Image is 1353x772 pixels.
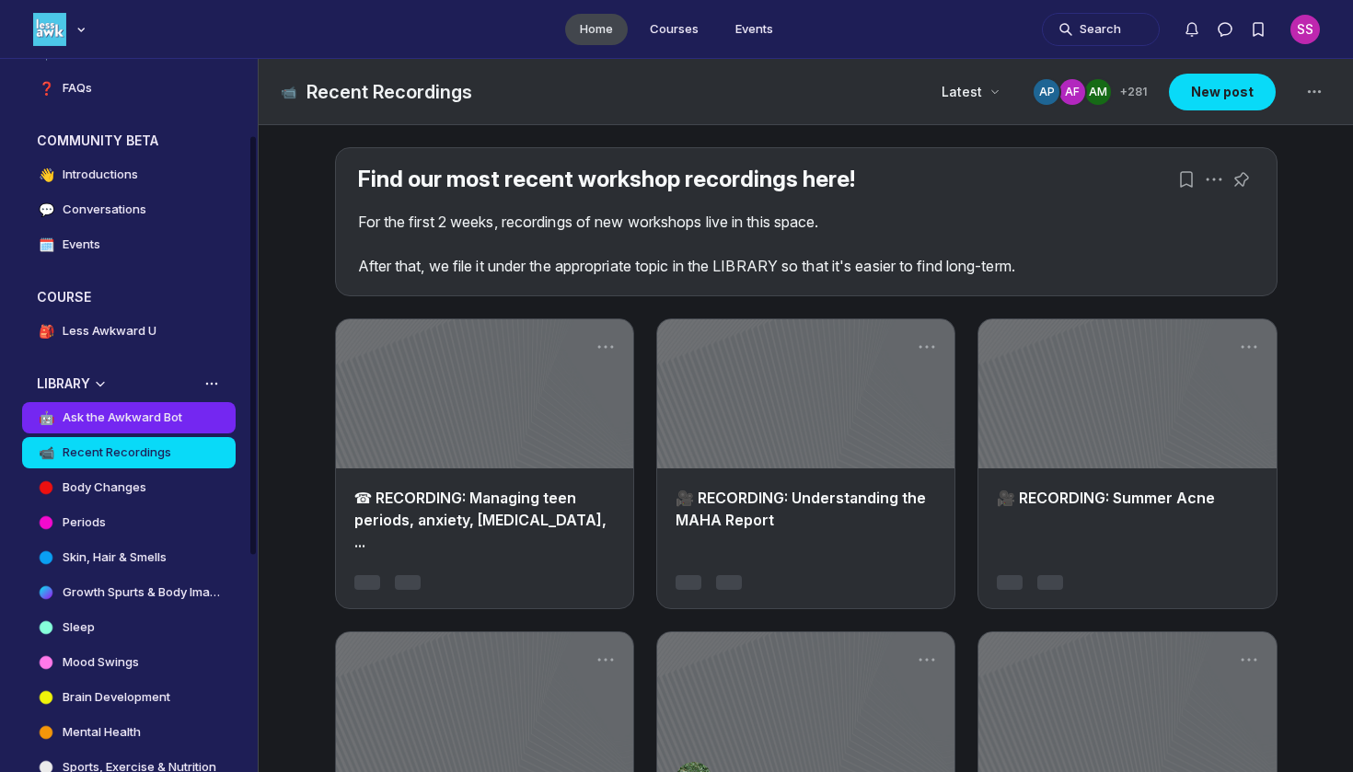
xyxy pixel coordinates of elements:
[37,322,55,340] span: 🎒
[358,211,1255,277] p: For the first 2 weeks, recordings of new workshops live in this space. After that, we file it und...
[37,79,55,98] span: ❓
[37,132,158,150] h3: COMMUNITY BETA
[22,194,236,225] a: 💬Conversations
[22,717,236,748] a: Mental Health
[931,75,1010,109] button: Latest
[914,334,940,360] button: Post actions
[942,83,982,101] span: Latest
[63,236,100,254] h4: Events
[63,548,167,567] h4: Skin, Hair & Smells
[22,282,236,312] button: COURSECollapse space
[37,236,55,254] span: 🗓️
[22,73,236,104] a: ❓FAQs
[22,577,236,608] a: Growth Spurts & Body Image
[37,201,55,219] span: 💬
[63,723,141,742] h4: Mental Health
[22,647,236,678] a: Mood Swings
[1120,85,1147,99] span: + 281
[22,542,236,573] a: Skin, Hair & Smells
[63,444,171,462] h4: Recent Recordings
[281,83,299,101] span: 📹
[63,513,106,532] h4: Periods
[1201,167,1227,192] button: Post actions
[1236,647,1262,673] button: Post actions
[63,322,156,340] h4: Less Awkward U
[22,472,236,503] a: Body Changes
[1059,79,1085,105] div: AF
[37,374,90,393] h3: LIBRARY
[1032,77,1147,107] button: +281
[22,229,236,260] a: 🗓️Events
[1290,15,1320,44] button: User menu options
[565,14,628,45] a: Home
[202,374,221,393] button: View space group options
[63,583,221,602] h4: Growth Spurts & Body Image
[37,166,55,184] span: 👋
[63,79,92,98] h4: FAQs
[593,334,619,360] button: Post actions
[1290,15,1320,44] div: SS
[22,159,236,190] a: 👋Introductions
[63,166,138,184] h4: Introductions
[37,444,55,462] span: 📹
[1174,167,1199,192] button: Bookmarks
[22,369,236,398] button: LIBRARYCollapse space
[306,79,472,105] h1: Recent Recordings
[22,437,236,468] a: 📹Recent Recordings
[721,14,788,45] a: Events
[358,166,855,192] a: Find our most recent workshop recordings here!
[1175,13,1208,46] button: Notifications
[1042,13,1160,46] button: Search
[22,612,236,643] a: Sleep
[1085,79,1111,105] div: AM
[22,682,236,713] a: Brain Development
[22,126,236,156] button: COMMUNITY BETACollapse space
[63,618,95,637] h4: Sleep
[37,409,55,427] span: 🤖
[997,489,1215,507] a: 🎥 RECORDING: Summer Acne
[37,288,91,306] h3: COURSE
[1303,81,1325,103] svg: Space settings
[33,13,66,46] img: Less Awkward Hub logo
[259,59,1353,125] header: Page Header
[593,647,619,673] button: Post actions
[33,11,90,48] button: Less Awkward Hub logo
[63,688,170,707] h4: Brain Development
[1034,79,1059,105] div: AP
[63,409,182,427] h4: Ask the Awkward Bot
[91,374,110,393] div: Collapse space
[1208,13,1242,46] button: Direct messages
[22,402,236,433] a: 🤖Ask the Awkward Bot
[354,489,607,551] a: ☎ RECORDING: Managing teen periods, anxiety, [MEDICAL_DATA], ...
[1169,74,1276,110] button: New post
[22,507,236,538] a: Periods
[1236,334,1262,360] button: Post actions
[914,647,940,673] button: Post actions
[22,316,236,347] a: 🎒Less Awkward U
[676,489,926,529] a: 🎥 RECORDING: Understanding the MAHA Report
[635,14,713,45] a: Courses
[1242,13,1275,46] button: Bookmarks
[63,653,139,672] h4: Mood Swings
[63,201,146,219] h4: Conversations
[63,478,146,497] h4: Body Changes
[1298,75,1331,109] button: Space settings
